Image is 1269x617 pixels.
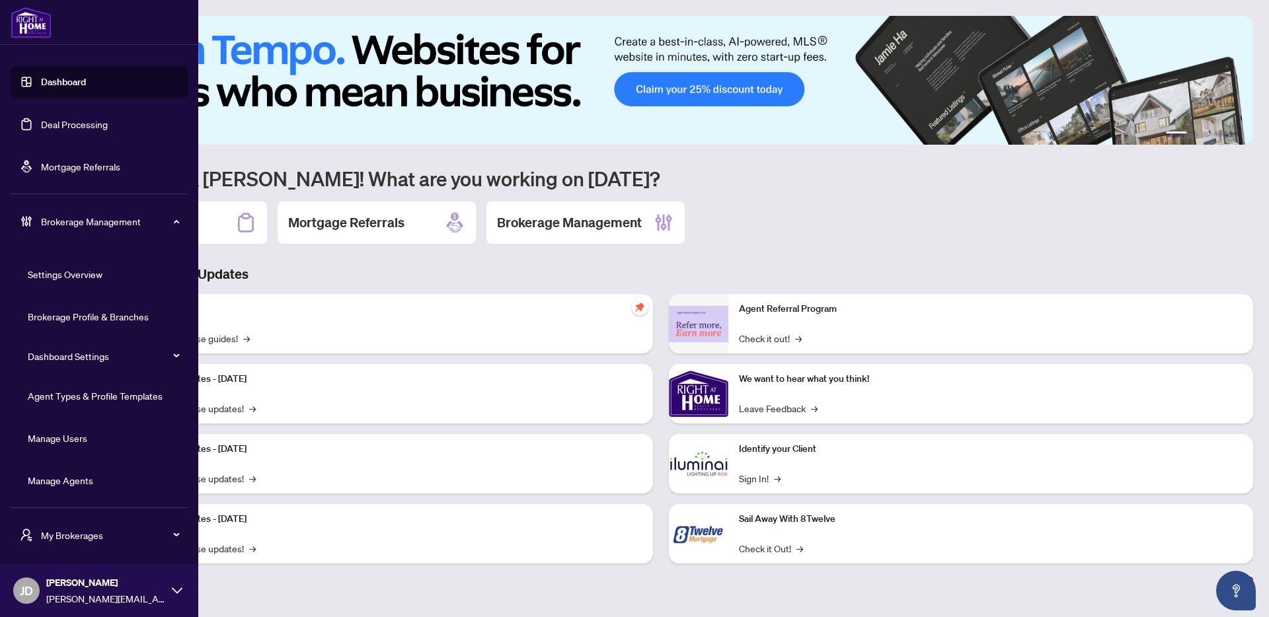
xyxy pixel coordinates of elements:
[669,434,728,493] img: Identify your Client
[739,372,1243,386] p: We want to hear what you think!
[41,118,108,130] a: Deal Processing
[139,512,642,526] p: Platform Updates - [DATE]
[11,7,52,38] img: logo
[739,442,1243,456] p: Identify your Client
[28,350,109,362] a: Dashboard Settings
[632,299,648,315] span: pushpin
[811,401,818,416] span: →
[139,442,642,456] p: Platform Updates - [DATE]
[739,471,781,486] a: Sign In!→
[288,213,404,232] h2: Mortgage Referrals
[1192,131,1198,137] button: 2
[69,16,1253,145] img: Slide 0
[249,401,256,416] span: →
[669,306,728,342] img: Agent Referral Program
[28,268,102,280] a: Settings Overview
[46,591,165,606] span: [PERSON_NAME][EMAIL_ADDRESS][PERSON_NAME][DOMAIN_NAME]
[20,581,33,600] span: JD
[739,541,803,556] a: Check it Out!→
[1213,131,1219,137] button: 4
[774,471,781,486] span: →
[669,504,728,563] img: Sail Away With 8Twelve
[28,390,163,402] a: Agent Types & Profile Templates
[41,214,178,229] span: Brokerage Management
[795,331,802,345] span: →
[69,166,1253,191] h1: Welcome back [PERSON_NAME]! What are you working on [DATE]?
[139,302,642,316] p: Self-Help
[1203,131,1208,137] button: 3
[1235,131,1240,137] button: 6
[243,331,250,345] span: →
[249,541,256,556] span: →
[1224,131,1229,137] button: 5
[28,432,87,444] a: Manage Users
[249,471,256,486] span: →
[739,401,818,416] a: Leave Feedback→
[497,213,642,232] h2: Brokerage Management
[1166,131,1187,137] button: 1
[69,265,1253,283] h3: Brokerage & Industry Updates
[669,364,728,423] img: We want to hear what you think!
[28,474,93,486] a: Manage Agents
[41,76,86,88] a: Dashboard
[139,372,642,386] p: Platform Updates - [DATE]
[796,541,803,556] span: →
[739,331,802,345] a: Check it out!→
[28,310,149,322] a: Brokerage Profile & Branches
[739,512,1243,526] p: Sail Away With 8Twelve
[20,528,33,542] span: user-switch
[46,575,165,590] span: [PERSON_NAME]
[41,528,178,542] span: My Brokerages
[1216,571,1256,610] button: Open asap
[41,161,120,172] a: Mortgage Referrals
[739,302,1243,316] p: Agent Referral Program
